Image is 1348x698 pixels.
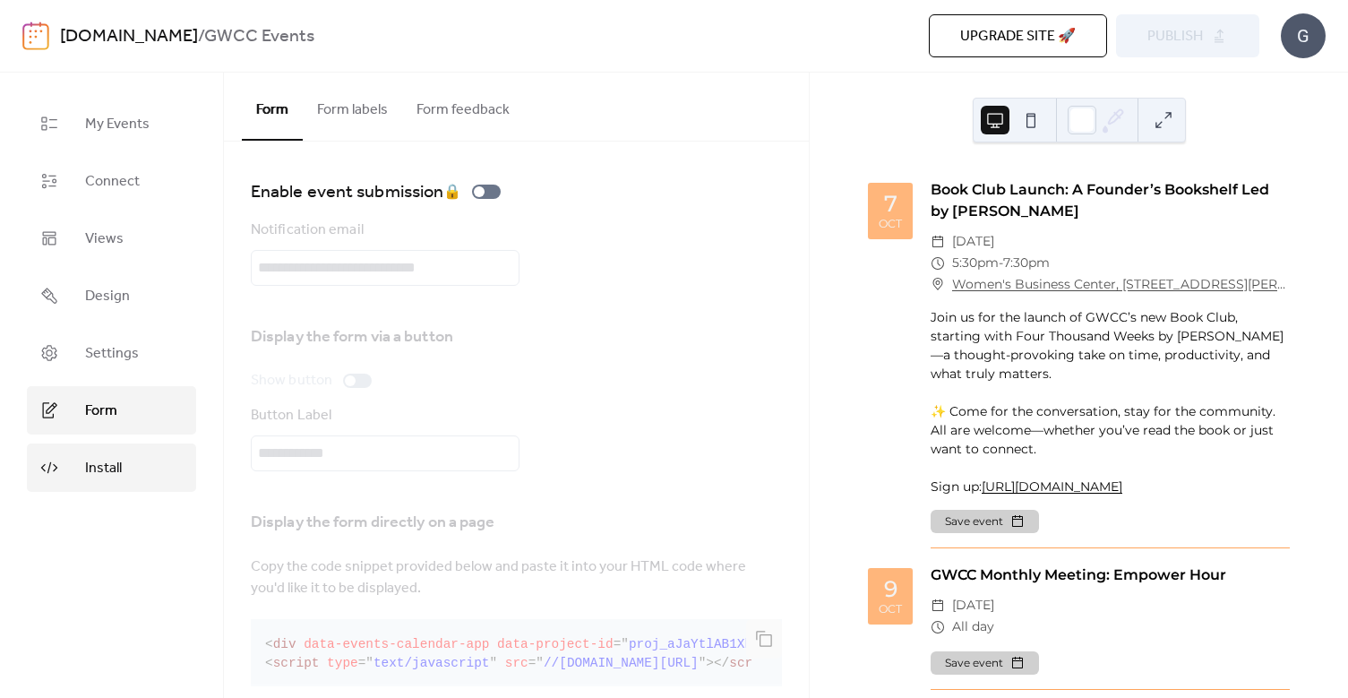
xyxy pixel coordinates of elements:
a: [URL][DOMAIN_NAME] [982,478,1122,495]
div: ​ [931,231,945,253]
span: 5:30pm [952,253,999,274]
img: logo [22,22,49,50]
div: ​ [931,274,945,296]
span: - [999,253,1003,274]
span: Design [85,286,130,307]
a: Install [27,444,196,492]
span: Views [85,228,124,250]
div: G [1281,13,1326,58]
div: Oct [879,604,902,616]
span: 7:30pm [1003,253,1050,274]
span: Connect [85,171,140,193]
div: 9 [884,578,897,600]
span: My Events [85,114,150,135]
span: Install [85,458,122,479]
span: Form [85,401,117,422]
a: Settings [27,329,196,377]
button: Save event [931,510,1039,533]
a: Design [27,271,196,320]
div: 7 [884,193,897,215]
div: Book Club Launch: A Founder’s Bookshelf Led by [PERSON_NAME] [931,179,1290,222]
a: Views [27,214,196,263]
span: [DATE] [952,595,994,616]
a: Form [27,386,196,435]
button: Form feedback [402,73,524,139]
a: Women's Business Center, [STREET_ADDRESS][PERSON_NAME][US_STATE] [952,274,1290,296]
div: Oct [879,219,902,230]
b: GWCC Events [204,20,314,54]
button: Form labels [303,73,402,139]
b: / [198,20,204,54]
span: [DATE] [952,231,994,253]
a: My Events [27,99,196,148]
div: ​ [931,616,945,638]
div: ​ [931,253,945,274]
button: Form [242,73,303,141]
span: All day [952,616,994,638]
a: [DOMAIN_NAME] [60,20,198,54]
button: Upgrade site 🚀 [929,14,1107,57]
div: ​ [931,595,945,616]
div: Join us for the launch of GWCC’s new Book Club, starting with Four Thousand Weeks by [PERSON_NAME... [931,308,1290,496]
div: GWCC Monthly Meeting: Empower Hour [931,564,1290,586]
span: Settings [85,343,139,365]
span: Upgrade site 🚀 [960,26,1076,47]
a: Connect [27,157,196,205]
button: Save event [931,651,1039,675]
